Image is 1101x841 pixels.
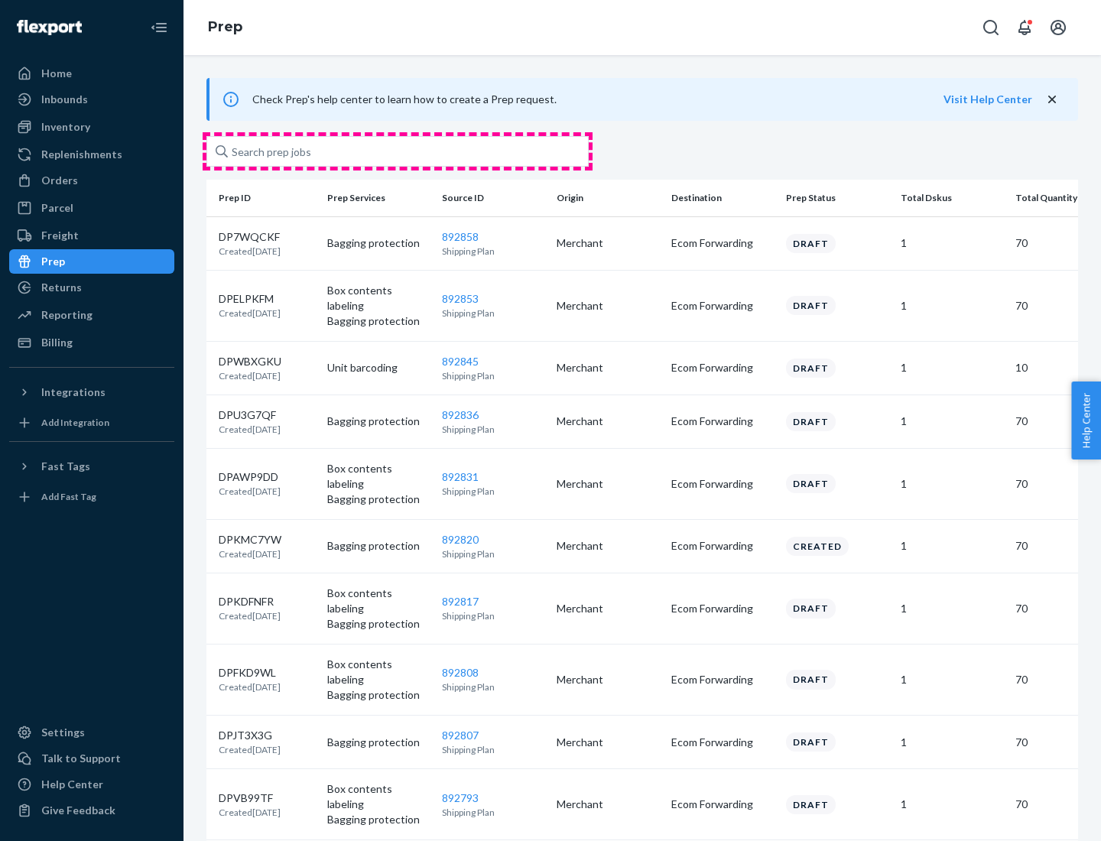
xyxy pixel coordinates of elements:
[327,313,430,329] p: Bagging protection
[41,416,109,429] div: Add Integration
[208,18,242,35] a: Prep
[206,136,589,167] input: Search prep jobs
[219,594,281,609] p: DPKDFNFR
[41,92,88,107] div: Inbounds
[9,798,174,823] button: Give Feedback
[327,687,430,703] p: Bagging protection
[786,474,836,493] div: Draft
[327,492,430,507] p: Bagging protection
[41,280,82,295] div: Returns
[9,249,174,274] a: Prep
[786,359,836,378] div: Draft
[9,61,174,86] a: Home
[41,66,72,81] div: Home
[1043,12,1073,43] button: Open account menu
[219,307,281,320] p: Created [DATE]
[41,147,122,162] div: Replenishments
[41,777,103,792] div: Help Center
[442,423,544,436] p: Shipping Plan
[671,360,774,375] p: Ecom Forwarding
[41,751,121,766] div: Talk to Support
[901,735,1003,750] p: 1
[671,538,774,554] p: Ecom Forwarding
[901,538,1003,554] p: 1
[442,355,479,368] a: 892845
[219,469,281,485] p: DPAWP9DD
[41,307,93,323] div: Reporting
[901,414,1003,429] p: 1
[442,666,479,679] a: 892808
[327,461,430,492] p: Box contents labeling
[219,609,281,622] p: Created [DATE]
[671,601,774,616] p: Ecom Forwarding
[9,746,174,771] a: Talk to Support
[9,454,174,479] button: Fast Tags
[219,245,281,258] p: Created [DATE]
[442,408,479,421] a: 892836
[41,459,90,474] div: Fast Tags
[9,168,174,193] a: Orders
[943,92,1032,107] button: Visit Help Center
[442,680,544,693] p: Shipping Plan
[41,490,96,503] div: Add Fast Tag
[219,806,281,819] p: Created [DATE]
[9,330,174,355] a: Billing
[144,12,174,43] button: Close Navigation
[219,369,281,382] p: Created [DATE]
[327,616,430,632] p: Bagging protection
[442,729,479,742] a: 892807
[895,180,1009,216] th: Total Dskus
[327,414,430,429] p: Bagging protection
[671,235,774,251] p: Ecom Forwarding
[557,235,659,251] p: Merchant
[786,296,836,315] div: Draft
[442,791,479,804] a: 892793
[327,235,430,251] p: Bagging protection
[1009,12,1040,43] button: Open notifications
[219,485,281,498] p: Created [DATE]
[327,781,430,812] p: Box contents labeling
[901,235,1003,251] p: 1
[557,414,659,429] p: Merchant
[442,230,479,243] a: 892858
[9,275,174,300] a: Returns
[9,720,174,745] a: Settings
[41,228,79,243] div: Freight
[9,411,174,435] a: Add Integration
[9,380,174,404] button: Integrations
[9,485,174,509] a: Add Fast Tag
[665,180,780,216] th: Destination
[671,414,774,429] p: Ecom Forwarding
[442,485,544,498] p: Shipping Plan
[327,360,430,375] p: Unit barcoding
[219,791,281,806] p: DPVB99TF
[327,586,430,616] p: Box contents labeling
[41,385,106,400] div: Integrations
[786,795,836,814] div: Draft
[557,797,659,812] p: Merchant
[41,254,65,269] div: Prep
[219,532,281,547] p: DPKMC7YW
[41,200,73,216] div: Parcel
[557,360,659,375] p: Merchant
[557,672,659,687] p: Merchant
[41,173,78,188] div: Orders
[1071,382,1101,459] button: Help Center
[557,476,659,492] p: Merchant
[219,680,281,693] p: Created [DATE]
[442,547,544,560] p: Shipping Plan
[786,412,836,431] div: Draft
[976,12,1006,43] button: Open Search Box
[557,735,659,750] p: Merchant
[671,476,774,492] p: Ecom Forwarding
[219,728,281,743] p: DPJT3X3G
[327,657,430,687] p: Box contents labeling
[786,732,836,752] div: Draft
[206,180,321,216] th: Prep ID
[786,599,836,618] div: Draft
[9,303,174,327] a: Reporting
[219,229,281,245] p: DP7WQCKF
[17,20,82,35] img: Flexport logo
[442,595,479,608] a: 892817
